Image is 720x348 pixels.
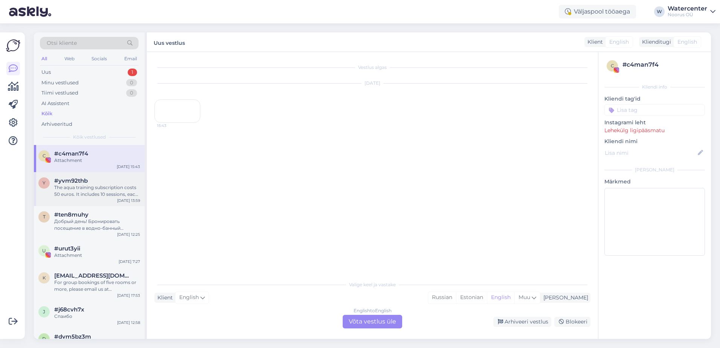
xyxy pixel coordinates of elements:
div: All [40,54,49,64]
div: The aqua training subscription costs 50 euros. It includes 10 sessions, each 2 hours long, and is... [54,184,140,198]
div: [DATE] [154,80,590,87]
span: Kõik vestlused [73,134,106,140]
span: 15:43 [157,123,185,128]
div: Klienditugi [639,38,671,46]
div: Спаибо [54,313,140,320]
div: [PERSON_NAME] [604,166,705,173]
span: c [43,153,46,159]
div: Väljaspool tööaega [559,5,636,18]
div: [DATE] 17:53 [117,293,140,298]
div: Kõik [41,110,52,118]
div: Võta vestlus üle [343,315,402,328]
div: 0 [126,89,137,97]
span: Kadriliivat@gmail.com [54,272,133,279]
div: Valige keel ja vastake [154,281,590,288]
div: [PERSON_NAME] [540,294,588,302]
span: u [42,248,46,253]
div: W [654,6,665,17]
div: [DATE] 13:59 [117,198,140,203]
img: Askly Logo [6,38,20,53]
p: Kliendi nimi [604,137,705,145]
div: Kliendi info [604,84,705,90]
span: y [43,180,46,186]
div: 1 [128,69,137,76]
div: Arhiveeri vestlus [493,317,551,327]
span: English [677,38,697,46]
span: Otsi kliente [47,39,77,47]
div: Attachment [54,252,140,259]
div: Minu vestlused [41,79,79,87]
div: [DATE] 7:27 [119,259,140,264]
label: Uus vestlus [154,37,185,47]
div: Arhiveeritud [41,121,72,128]
span: English [179,293,199,302]
input: Lisa nimi [605,149,696,157]
span: c [611,63,614,69]
span: #j68cvh7x [54,306,84,313]
div: For group bookings of five rooms or more, please email us at [EMAIL_ADDRESS][DOMAIN_NAME]. Provid... [54,279,140,293]
p: Kliendi tag'id [604,95,705,103]
div: Attachment [54,157,140,164]
span: j [43,309,45,314]
div: Klient [584,38,603,46]
div: Watercenter [668,6,707,12]
p: Instagrami leht [604,119,705,127]
input: Lisa tag [604,104,705,116]
a: WatercenterNoorus OÜ [668,6,715,18]
div: [DATE] 12:25 [117,232,140,237]
div: Vestlus algas [154,64,590,71]
span: #urut3yii [54,245,80,252]
span: Muu [519,294,530,301]
div: Russian [428,292,456,303]
div: Добрый день! Бронировать посещение в водно-банный комплекс не нужно. [54,218,140,232]
div: AI Assistent [41,100,69,107]
div: English to English [354,307,392,314]
div: Email [123,54,139,64]
div: Klient [154,294,173,302]
div: 0 [126,79,137,87]
span: K [43,275,46,281]
p: Märkmed [604,178,705,186]
span: English [609,38,629,46]
span: #yvm92thb [54,177,88,184]
div: Noorus OÜ [668,12,707,18]
div: [DATE] 15:43 [117,164,140,169]
div: Estonian [456,292,487,303]
span: #c4man7f4 [54,150,88,157]
span: t [43,214,46,220]
div: [DATE] 12:58 [117,320,140,325]
div: Uus [41,69,51,76]
span: #dvm5bz3m [54,333,91,340]
div: Web [63,54,76,64]
span: d [42,336,46,342]
span: #ten8muhy [54,211,88,218]
p: Lehekülg ligipääsmatu [604,127,705,134]
div: Blokeeri [554,317,590,327]
div: English [487,292,514,303]
div: Socials [90,54,108,64]
div: # c4man7f4 [622,60,703,69]
div: Tiimi vestlused [41,89,78,97]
